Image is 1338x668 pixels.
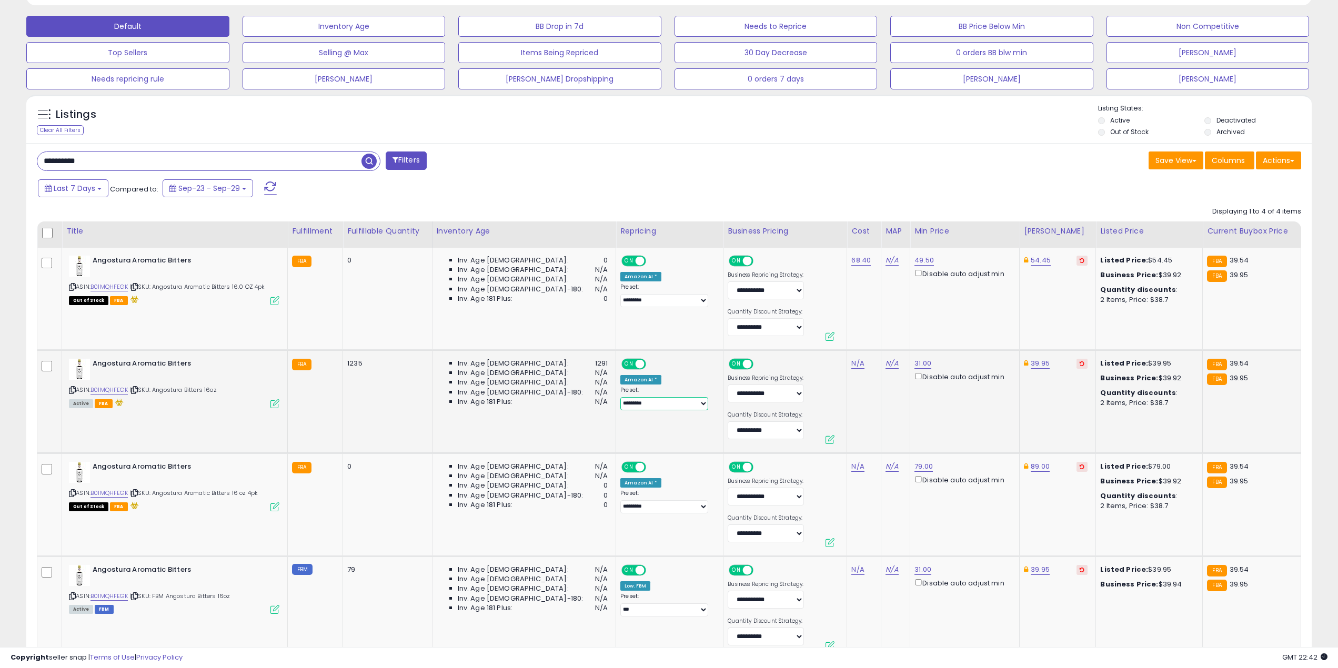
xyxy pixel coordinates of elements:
span: OFF [645,566,661,575]
div: : [1100,388,1194,398]
span: 0 [603,294,608,303]
button: Default [26,16,229,37]
p: Listing States: [1098,104,1312,114]
div: Amazon AI * [620,272,661,281]
b: Listed Price: [1100,255,1148,265]
a: B01MQHFEGK [90,282,128,291]
div: Disable auto adjust min [914,371,1011,382]
div: 2 Items, Price: $38.7 [1100,398,1194,408]
span: Inv. Age [DEMOGRAPHIC_DATA]-180: [458,285,584,294]
a: N/A [886,358,898,369]
a: 54.45 [1031,255,1051,266]
img: 41PNNReCwuL._SL40_.jpg [69,565,90,586]
span: ON [622,257,636,266]
div: Preset: [620,490,715,513]
span: 39.95 [1230,579,1249,589]
div: 1235 [347,359,424,368]
span: All listings currently available for purchase on Amazon [69,605,93,614]
div: Business Pricing [728,226,842,237]
div: Inventory Age [437,226,612,237]
label: Business Repricing Strategy: [728,581,804,588]
div: $54.45 [1100,256,1194,265]
small: FBA [1207,580,1226,591]
span: OFF [645,257,661,266]
div: Title [66,226,283,237]
div: 2 Items, Price: $38.7 [1100,501,1194,511]
div: Fulfillable Quantity [347,226,427,237]
button: [PERSON_NAME] [1106,42,1310,63]
small: FBA [1207,373,1226,385]
span: 0 [603,500,608,510]
a: 39.95 [1031,564,1050,575]
span: Inv. Age [DEMOGRAPHIC_DATA]: [458,584,569,593]
button: Last 7 Days [38,179,108,197]
a: 89.00 [1031,461,1050,472]
span: Last 7 Days [54,183,95,194]
span: 39.54 [1230,564,1249,574]
div: Repricing [620,226,719,237]
div: 0 [347,462,424,471]
span: ON [730,463,743,472]
label: Business Repricing Strategy: [728,478,804,485]
span: N/A [595,378,608,387]
span: ON [622,360,636,369]
div: ASIN: [69,359,279,407]
span: Inv. Age [DEMOGRAPHIC_DATA]: [458,368,569,378]
span: 39.95 [1230,270,1249,280]
b: Listed Price: [1100,564,1148,574]
span: N/A [595,565,608,574]
div: Disable auto adjust min [914,577,1011,588]
button: Needs to Reprice [675,16,878,37]
span: N/A [595,397,608,407]
span: All listings that are currently out of stock and unavailable for purchase on Amazon [69,502,108,511]
span: N/A [595,265,608,275]
span: FBA [110,296,128,305]
h5: Listings [56,107,96,122]
small: FBA [292,462,311,473]
div: Disable auto adjust min [914,268,1011,279]
label: Deactivated [1216,116,1256,125]
a: 79.00 [914,461,933,472]
button: [PERSON_NAME] [890,68,1093,89]
b: Angostura Aromatic Bitters [93,565,220,578]
span: 2025-10-7 22:42 GMT [1282,652,1327,662]
a: B01MQHFEGK [90,386,128,394]
button: Non Competitive [1106,16,1310,37]
span: ON [730,566,743,575]
div: Disable auto adjust min [914,474,1011,485]
a: N/A [851,358,864,369]
span: 0 [603,256,608,265]
small: FBA [1207,256,1226,267]
b: Angostura Aromatic Bitters [93,462,220,474]
img: 41PNNReCwuL._SL40_.jpg [69,462,90,483]
div: : [1100,491,1194,501]
a: 39.95 [1031,358,1050,369]
a: B01MQHFEGK [90,489,128,498]
div: Fulfillment [292,226,338,237]
span: ON [730,360,743,369]
small: FBA [292,256,311,267]
span: Inv. Age [DEMOGRAPHIC_DATA]: [458,471,569,481]
span: 39.95 [1230,476,1249,486]
span: N/A [595,462,608,471]
div: 0 [347,256,424,265]
b: Angostura Aromatic Bitters [93,359,220,371]
span: 0 [603,481,608,490]
button: Sep-23 - Sep-29 [163,179,253,197]
label: Quantity Discount Strategy: [728,411,804,419]
i: hazardous material [128,296,139,303]
span: Inv. Age [DEMOGRAPHIC_DATA]: [458,378,569,387]
a: 49.50 [914,255,934,266]
button: 30 Day Decrease [675,42,878,63]
span: Compared to: [110,184,158,194]
a: N/A [851,564,864,575]
div: seller snap | | [11,653,183,663]
div: $39.95 [1100,565,1194,574]
a: N/A [886,461,898,472]
span: 39.54 [1230,358,1249,368]
div: [PERSON_NAME] [1024,226,1091,237]
img: 41PNNReCwuL._SL40_.jpg [69,256,90,277]
span: N/A [595,574,608,584]
span: Inv. Age [DEMOGRAPHIC_DATA]: [458,462,569,471]
span: Inv. Age [DEMOGRAPHIC_DATA]-180: [458,491,584,500]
